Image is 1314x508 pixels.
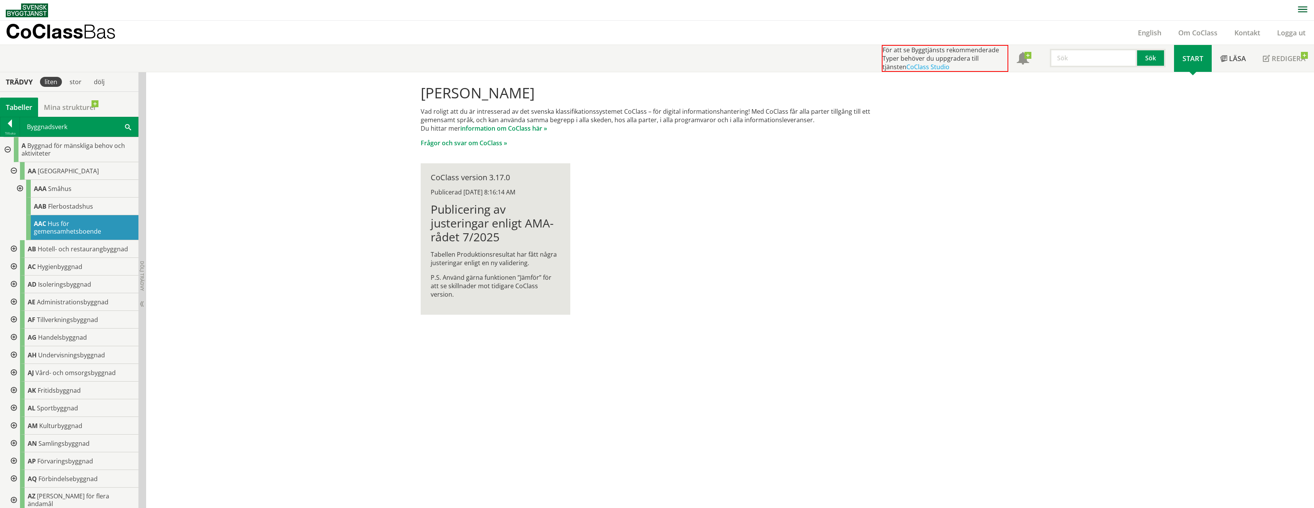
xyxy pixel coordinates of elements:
span: Hus för gemensamhetsboende [34,219,101,236]
input: Sök [1050,49,1137,67]
div: Gå till informationssidan för CoClass Studio [6,258,138,276]
div: Gå till informationssidan för CoClass Studio [12,180,138,198]
a: Om CoClass [1170,28,1226,37]
a: Kontakt [1226,28,1269,37]
div: Gå till informationssidan för CoClass Studio [6,470,138,488]
span: Bas [83,20,116,43]
span: [PERSON_NAME] för flera ändamål [28,492,109,508]
span: AN [28,439,37,448]
div: Gå till informationssidan för CoClass Studio [6,162,138,240]
div: Gå till informationssidan för CoClass Studio [6,399,138,417]
a: English [1129,28,1170,37]
span: AF [28,315,35,324]
div: Trädvy [2,78,37,86]
span: Läsa [1229,54,1246,63]
span: Småhus [48,184,72,193]
p: Vad roligt att du är intresserad av det svenska klassifikationssystemet CoClass – för digital inf... [421,107,893,133]
a: Start [1174,45,1212,72]
span: AA [28,167,36,175]
span: AAC [34,219,46,228]
span: AAA [34,184,47,193]
div: Gå till informationssidan för CoClass Studio [6,452,138,470]
a: Redigera [1254,45,1314,72]
span: Redigera [1272,54,1306,63]
div: Gå till informationssidan för CoClass Studio [6,240,138,258]
a: Frågor och svar om CoClass » [421,139,507,147]
span: Förbindelsebyggnad [38,475,98,483]
a: Läsa [1212,45,1254,72]
span: AP [28,457,36,465]
p: Tabellen Produktionsresultat har fått några justeringar enligt en ny validering. [431,250,560,267]
div: Gå till informationssidan för CoClass Studio [6,364,138,382]
span: Fritidsbyggnad [38,386,81,395]
span: Isoleringsbyggnad [38,280,91,289]
span: AG [28,333,37,342]
span: Handelsbyggnad [38,333,87,342]
div: Gå till informationssidan för CoClass Studio [12,215,138,240]
span: AH [28,351,37,359]
span: AM [28,422,38,430]
span: Administrationsbyggnad [37,298,108,306]
div: Publicerad [DATE] 8:16:14 AM [431,188,560,196]
div: Gå till informationssidan för CoClass Studio [6,276,138,293]
span: AZ [28,492,35,500]
span: Kulturbyggnad [39,422,82,430]
span: Start [1182,54,1203,63]
span: Flerbostadshus [48,202,93,211]
div: stor [65,77,86,87]
div: Gå till informationssidan för CoClass Studio [6,435,138,452]
span: Dölj trädvy [139,261,145,291]
a: CoClassBas [6,21,132,45]
div: Gå till informationssidan för CoClass Studio [6,417,138,435]
div: Gå till informationssidan för CoClass Studio [12,198,138,215]
div: Byggnadsverk [20,117,138,136]
span: AL [28,404,35,412]
span: Sportbyggnad [37,404,78,412]
span: Vård- och omsorgsbyggnad [35,369,116,377]
div: CoClass version 3.17.0 [431,173,560,182]
span: AAB [34,202,47,211]
span: Hotell- och restaurangbyggnad [38,245,128,253]
div: Gå till informationssidan för CoClass Studio [6,311,138,329]
span: Byggnad för mänskliga behov och aktiviteter [22,141,125,158]
span: AB [28,245,36,253]
img: Svensk Byggtjänst [6,3,48,17]
span: AQ [28,475,37,483]
h1: [PERSON_NAME] [421,84,893,101]
span: Undervisningsbyggnad [38,351,105,359]
span: AK [28,386,36,395]
div: liten [40,77,62,87]
span: Sök i tabellen [125,123,131,131]
span: AC [28,262,36,271]
span: Notifikationer [1017,53,1029,65]
div: Gå till informationssidan för CoClass Studio [6,382,138,399]
span: Hygienbyggnad [37,262,82,271]
div: Gå till informationssidan för CoClass Studio [6,293,138,311]
div: För att se Byggtjänsts rekommenderade Typer behöver du uppgradera till tjänsten [882,45,1008,72]
p: P.S. Använd gärna funktionen ”Jämför” för att se skillnader mot tidigare CoClass version. [431,273,560,299]
span: Tillverkningsbyggnad [37,315,98,324]
a: Mina strukturer [38,98,102,117]
span: AE [28,298,35,306]
div: dölj [89,77,109,87]
a: Logga ut [1269,28,1314,37]
h1: Publicering av justeringar enligt AMA-rådet 7/2025 [431,203,560,244]
a: information om CoClass här » [460,124,547,133]
span: Förvaringsbyggnad [37,457,93,465]
span: AD [28,280,37,289]
a: CoClass Studio [906,63,949,71]
span: [GEOGRAPHIC_DATA] [38,167,99,175]
p: CoClass [6,27,116,36]
span: A [22,141,26,150]
div: Gå till informationssidan för CoClass Studio [6,346,138,364]
div: Tillbaka [0,130,20,136]
div: Gå till informationssidan för CoClass Studio [6,329,138,346]
button: Sök [1137,49,1166,67]
span: AJ [28,369,34,377]
span: Samlingsbyggnad [38,439,90,448]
